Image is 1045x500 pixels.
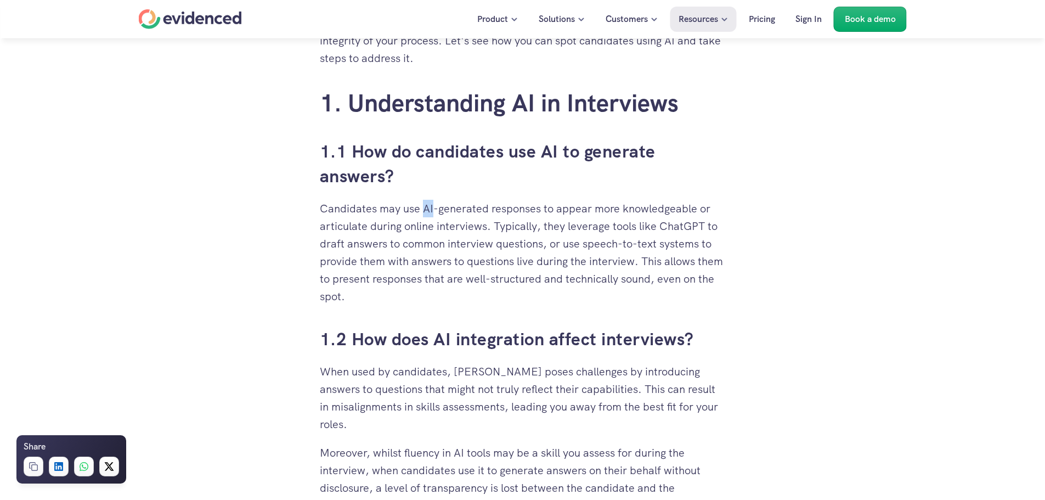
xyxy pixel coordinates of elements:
a: 1.1 How do candidates use AI to generate answers? [320,140,660,188]
a: 1. Understanding AI in Interviews [320,87,679,119]
p: When used by candidates, [PERSON_NAME] poses challenges by introducing answers to questions that ... [320,363,726,433]
p: Solutions [539,12,575,26]
p: Customers [606,12,648,26]
a: 1.2 How does AI integration affect interviews? [320,328,694,351]
a: Pricing [741,7,783,32]
a: Book a demo [834,7,907,32]
a: Sign In [787,7,830,32]
a: Home [139,9,242,29]
p: Sign In [795,12,822,26]
p: Candidates may use AI-generated responses to appear more knowledgeable or articulate during onlin... [320,200,726,305]
h6: Share [24,440,46,454]
p: Product [477,12,508,26]
p: Pricing [749,12,775,26]
p: Book a demo [845,12,896,26]
p: Resources [679,12,718,26]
